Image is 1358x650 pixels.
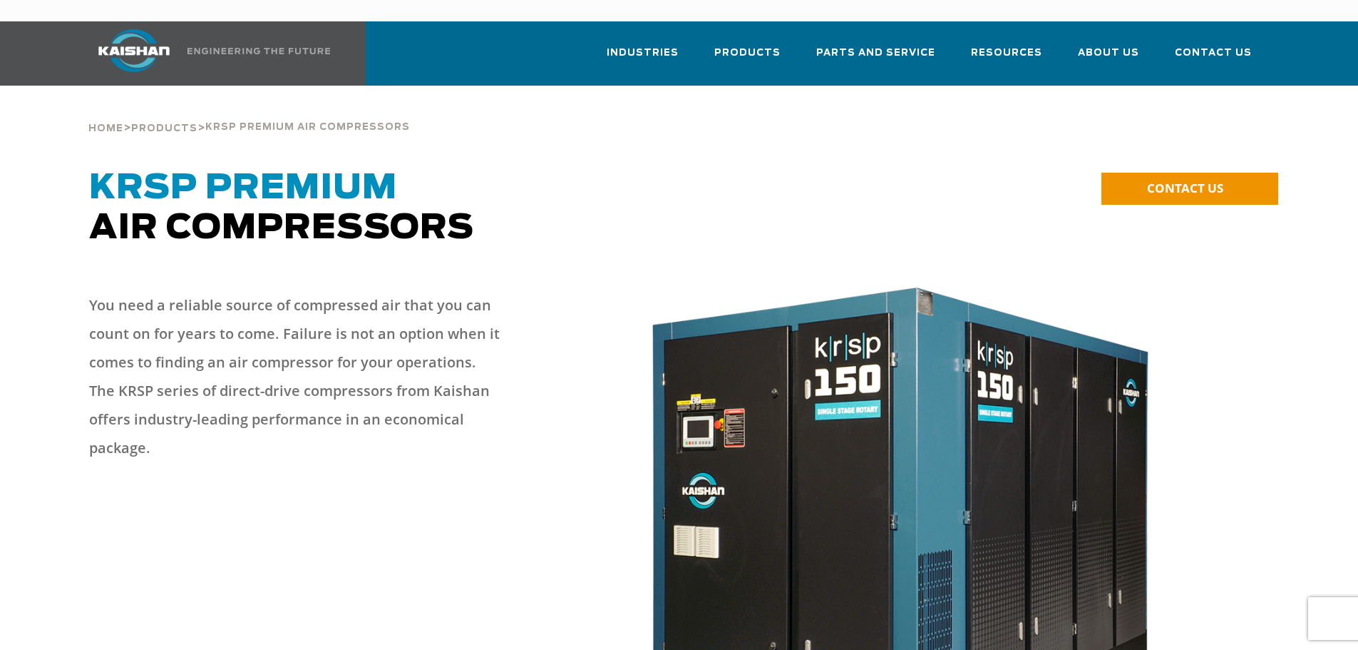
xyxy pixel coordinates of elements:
span: CONTACT US [1147,180,1223,196]
a: Products [131,121,197,134]
a: Contact Us [1175,34,1252,83]
img: kaishan logo [81,29,187,72]
span: Contact Us [1175,45,1252,61]
a: Industries [607,34,679,83]
span: Resources [971,45,1042,61]
span: About Us [1078,45,1139,61]
span: Air Compressors [89,171,474,245]
a: About Us [1078,34,1139,83]
span: Products [714,45,781,61]
a: Products [714,34,781,83]
div: > > [88,86,410,140]
span: Parts and Service [816,45,935,61]
img: Engineering the future [187,48,330,54]
span: Industries [607,45,679,61]
p: You need a reliable source of compressed air that you can count on for years to come. Failure is ... [89,291,503,462]
span: krsp premium air compressors [205,123,410,132]
a: Kaishan USA [81,21,333,86]
a: CONTACT US [1101,173,1278,205]
span: KRSP Premium [89,171,397,205]
a: Parts and Service [816,34,935,83]
a: Resources [971,34,1042,83]
a: Home [88,121,123,134]
span: Products [131,124,197,133]
span: Home [88,124,123,133]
